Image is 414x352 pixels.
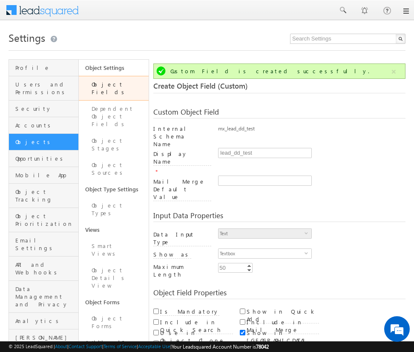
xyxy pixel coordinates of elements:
a: Object Sources [79,157,149,181]
a: Security [9,101,78,117]
label: Data Input Type [153,231,211,246]
span: API and Webhooks [15,261,76,276]
a: Object Forms [79,310,149,335]
a: Display Name [153,158,211,165]
div: Custom Object Field [153,108,405,118]
a: Mobile App [9,167,78,184]
a: API and Webhooks [9,257,78,281]
label: Mail Merge Default Value [153,178,211,201]
span: Security [15,105,76,113]
span: Email Settings [15,237,76,252]
a: Contact Support [69,343,102,349]
a: Object Type Settings [79,181,149,197]
a: About [55,343,67,349]
label: Use in Object Clone [160,329,233,345]
label: Include in Quick Search [160,318,233,334]
a: Profile [9,60,78,76]
span: Create Object Field (Custom) [153,81,248,91]
a: Email Settings [9,232,78,257]
div: 50 [218,263,227,273]
span: select [305,251,311,255]
a: Objects [9,134,78,150]
a: Object Details View [79,262,149,294]
span: Object Prioritization [15,212,76,228]
div: mx_lead_dd_test [218,125,405,137]
span: Users and Permissions [15,81,76,96]
div: Internal Schema Name [153,125,211,148]
span: Textbox [218,249,305,258]
a: Show as [153,251,191,258]
span: Objects [15,138,76,146]
a: Terms of Service [103,343,137,349]
a: Accounts [9,117,78,134]
label: Display Name [153,150,211,166]
div: Input Data Properties [153,212,405,222]
label: Show as [153,251,191,259]
span: Text [218,229,305,238]
label: Is Mandatory [160,308,219,316]
a: Object Types [79,197,149,222]
a: Is Mandatory [160,308,219,315]
a: Show in [GEOGRAPHIC_DATA] [247,337,319,344]
span: © 2025 LeadSquared | | | | | [9,343,269,351]
a: Object Settings [79,60,149,76]
span: Object Tracking [15,188,76,203]
a: Object Prioritization [9,208,78,232]
a: Views [79,222,149,238]
span: Analytics [15,317,76,325]
a: Data Management and Privacy [9,281,78,313]
a: Object Stages [79,133,149,157]
span: 78042 [256,343,269,350]
input: Search Settings [290,34,405,44]
a: Users and Permissions [9,76,78,101]
a: Object Tracking [9,184,78,208]
label: Show in Quick Add [247,308,319,323]
span: Mobile App [15,171,76,179]
span: Settings [9,31,45,44]
a: Show in Quick Add [247,315,319,323]
a: Include in Mail Merge [247,326,319,333]
a: Activities and Scores [79,335,149,351]
span: Accounts [15,121,76,129]
a: Include in Quick Search [160,326,233,333]
label: Maximum Length [153,263,211,278]
a: Decrement [246,268,253,272]
div: Object Field Properties [153,289,405,299]
div: Custom Field is created successfully. [170,67,390,75]
a: Acceptable Use [138,343,170,349]
span: Profile [15,64,76,72]
a: Use in Object Clone [160,337,233,344]
span: Opportunities [15,155,76,162]
a: Object Forms [79,294,149,310]
a: Analytics [9,313,78,329]
span: Your Leadsquared Account Number is [172,343,269,350]
label: Show in [GEOGRAPHIC_DATA] [247,329,319,345]
a: Increment [246,263,253,268]
a: Mail Merge Default Value [153,193,211,200]
a: Object Fields [79,76,149,101]
span: select [305,231,311,235]
span: Data Management and Privacy [15,285,76,308]
label: Include in Mail Merge [247,318,319,334]
a: Data Input Type [153,238,211,245]
span: [PERSON_NAME] [15,334,76,341]
a: Opportunities [9,150,78,167]
a: Smart Views [79,238,149,262]
a: Dependent Object Fields [79,101,149,133]
a: [PERSON_NAME] [9,329,78,346]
